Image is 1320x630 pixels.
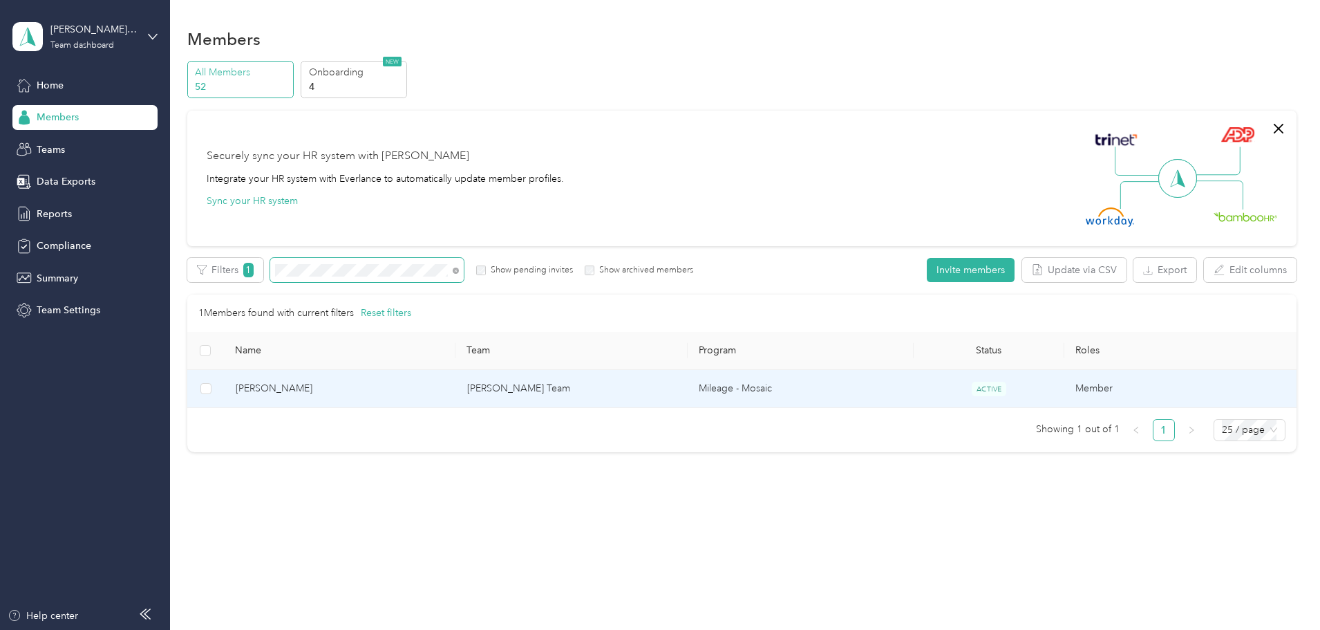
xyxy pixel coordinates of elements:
td: Member [1064,370,1296,408]
img: Workday [1086,207,1134,227]
span: NEW [383,57,402,66]
th: Status [914,332,1064,370]
span: right [1187,426,1196,434]
img: BambooHR [1214,212,1277,221]
div: Integrate your HR system with Everlance to automatically update member profiles. [207,172,564,186]
button: Invite members [927,258,1015,282]
span: 1 [243,263,254,277]
div: Securely sync your HR system with [PERSON_NAME] [207,148,469,165]
h1: Members [187,32,261,46]
td: Celena Foley Team [456,370,688,408]
td: Mileage - Mosaic [688,370,914,408]
p: 1 Members found with current filters [198,306,354,321]
th: Team [455,332,687,370]
button: Edit columns [1204,258,1297,282]
p: All Members [195,65,289,80]
img: Line Left Down [1120,180,1168,209]
div: Team dashboard [50,41,114,50]
button: Export [1133,258,1196,282]
img: Line Right Up [1192,147,1241,176]
li: Previous Page [1125,419,1147,441]
li: Next Page [1180,419,1203,441]
span: Members [37,110,79,124]
span: Name [235,344,444,356]
div: [PERSON_NAME] Team [50,22,137,37]
span: 25 / page [1222,420,1277,441]
th: Roles [1064,332,1297,370]
button: right [1180,419,1203,441]
td: Marta Medeiros [225,370,456,408]
p: Onboarding [309,65,403,80]
span: left [1132,426,1140,434]
div: Page Size [1214,419,1285,441]
iframe: Everlance-gr Chat Button Frame [1243,553,1320,630]
button: Help center [8,609,78,623]
th: Name [224,332,455,370]
th: Program [688,332,914,370]
a: 1 [1153,420,1174,441]
span: Data Exports [37,174,95,189]
span: Reports [37,207,72,221]
button: Update via CSV [1022,258,1126,282]
label: Show archived members [594,264,693,277]
img: ADP [1220,127,1254,142]
span: Compliance [37,239,91,253]
li: 1 [1153,419,1175,441]
img: Line Right Down [1195,180,1243,210]
p: 52 [195,80,289,94]
button: left [1125,419,1147,441]
button: Filters1 [187,258,263,282]
span: Showing 1 out of 1 [1036,419,1120,440]
label: Show pending invites [486,264,573,277]
img: Line Left Up [1115,147,1163,176]
span: Summary [37,271,78,286]
span: Teams [37,142,65,157]
span: [PERSON_NAME] [236,381,445,396]
span: Team Settings [37,303,100,317]
span: Home [37,78,64,93]
p: 4 [309,80,403,94]
img: Trinet [1092,130,1140,149]
button: Reset filters [361,306,411,321]
span: ACTIVE [972,382,1006,396]
button: Sync your HR system [207,194,298,208]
